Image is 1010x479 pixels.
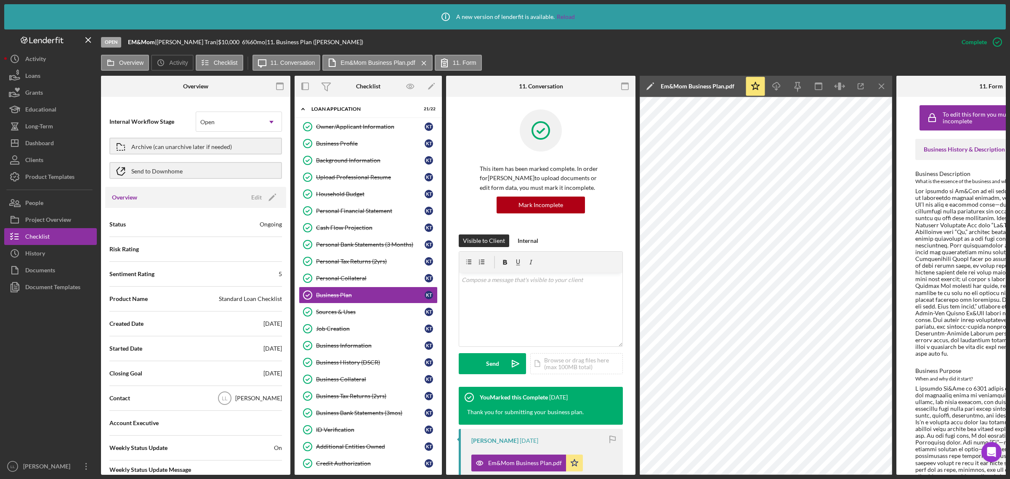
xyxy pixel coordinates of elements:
span: Weekly Status Update Message [109,466,282,474]
a: Business History (DSCR)KT [299,354,438,371]
div: Cash Flow Projection [316,224,425,231]
div: 21 / 22 [420,106,436,112]
a: Reload [557,13,575,20]
span: On [274,444,282,452]
div: History [25,245,45,264]
button: Visible to Client [459,234,509,247]
div: Em&Mom Business Plan.pdf [488,460,562,466]
div: Upload Professional Resume [316,174,425,181]
div: Document Templates [25,279,80,298]
h3: Overview [112,193,137,202]
div: Business Bank Statements (3mos) [316,410,425,416]
div: [DATE] [263,344,282,353]
div: K T [425,409,433,417]
div: K T [425,308,433,316]
button: Long-Term [4,118,97,135]
button: Documents [4,262,97,279]
div: Mark Incomplete [518,197,563,213]
button: LL[PERSON_NAME] [4,458,97,475]
a: Personal Tax Returns (2yrs)KT [299,253,438,270]
a: People [4,194,97,211]
a: Business InformationKT [299,337,438,354]
button: 11. Conversation [252,55,321,71]
button: Project Overview [4,211,97,228]
label: Em&Mom Business Plan.pdf [340,59,415,66]
div: K T [425,325,433,333]
div: K T [425,156,433,165]
span: Weekly Status Update [109,444,167,452]
label: Activity [169,59,188,66]
div: K T [425,442,433,451]
button: Checklist [196,55,243,71]
button: Em&Mom Business Plan.pdf [471,455,583,471]
a: Clients [4,152,97,168]
div: | 11. Business Plan ([PERSON_NAME]) [265,39,363,45]
button: Complete [953,34,1006,51]
a: Business Tax Returns (2yrs)KT [299,388,438,404]
div: Ongoing [260,220,282,229]
div: | [128,39,157,45]
div: Thank you for submitting your business plan. [467,408,584,416]
div: Documents [25,262,55,281]
div: Business Tax Returns (2yrs) [316,393,425,399]
button: Send [459,353,526,374]
div: K T [425,358,433,367]
div: [DATE] [263,369,282,378]
button: Overview [101,55,149,71]
div: Loan Application [311,106,415,112]
div: Dashboard [25,135,54,154]
span: Internal Workflow Stage [109,117,196,126]
div: 11. Form [979,83,1003,90]
span: $10,000 [218,38,239,45]
div: Business Collateral [316,376,425,383]
span: Risk Rating [109,245,139,253]
div: K T [425,240,433,249]
div: Sources & Uses [316,309,425,315]
div: 5 [279,270,282,278]
a: Personal Bank Statements (3 Months)KT [299,236,438,253]
a: Household BudgetKT [299,186,438,202]
button: Educational [4,101,97,118]
div: Educational [25,101,56,120]
button: Loans [4,67,97,84]
button: Dashboard [4,135,97,152]
a: Checklist [4,228,97,245]
label: 11. Conversation [271,59,315,66]
span: Account Executive [109,419,159,427]
a: Document Templates [4,279,97,295]
a: ID VerificationKT [299,421,438,438]
label: Checklist [214,59,238,66]
button: Mark Incomplete [497,197,585,213]
div: K T [425,274,433,282]
div: Credit Authorization [316,460,425,467]
span: Closing Goal [109,369,142,378]
div: Loans [25,67,40,86]
div: K T [425,122,433,131]
a: Business Bank Statements (3mos)KT [299,404,438,421]
div: Long-Term [25,118,53,137]
div: [PERSON_NAME] [21,458,76,477]
label: 11. Form [453,59,476,66]
a: Grants [4,84,97,101]
div: Job Creation [316,325,425,332]
div: K T [425,207,433,215]
text: LL [222,396,228,402]
div: Open [200,119,215,125]
a: Credit AuthorizationKT [299,455,438,472]
button: Product Templates [4,168,97,185]
div: Standard Loan Checklist [219,295,282,303]
time: 2025-05-19 21:51 [520,437,538,444]
span: Created Date [109,319,144,328]
div: K T [425,257,433,266]
div: Personal Financial Statement [316,208,425,214]
div: Overview [183,83,208,90]
a: History [4,245,97,262]
div: [DATE] [263,319,282,328]
div: Checklist [25,228,50,247]
a: Additional Entities OwnedKT [299,438,438,455]
div: K T [425,426,433,434]
a: Personal Financial StatementKT [299,202,438,219]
